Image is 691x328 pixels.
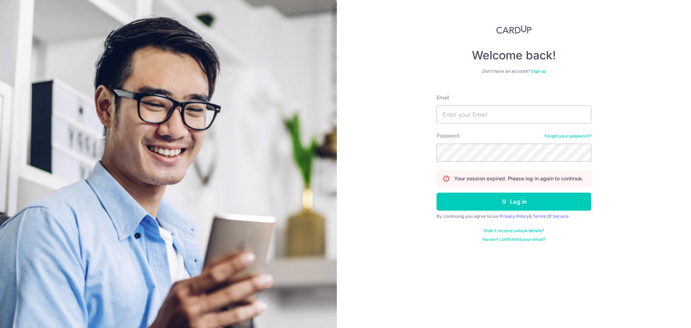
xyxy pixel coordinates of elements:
div: Don’t have an account? [437,68,591,74]
a: Haven't confirmed your email? [482,237,546,242]
a: Didn't receive unlock details? [484,228,544,234]
p: Your session expired. Please log in again to continue. [454,175,583,182]
label: Password [437,132,460,139]
a: Forgot your password? [545,133,591,139]
img: CardUp Logo [496,25,532,34]
a: Privacy Policy [500,214,529,219]
input: Enter your Email [437,105,591,123]
h4: Welcome back! [437,48,591,63]
button: Log in [437,193,591,211]
a: Terms Of Service [533,214,569,219]
div: By continuing you agree to our & [437,214,591,219]
a: Sign up [531,68,546,74]
label: Email [437,94,449,101]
